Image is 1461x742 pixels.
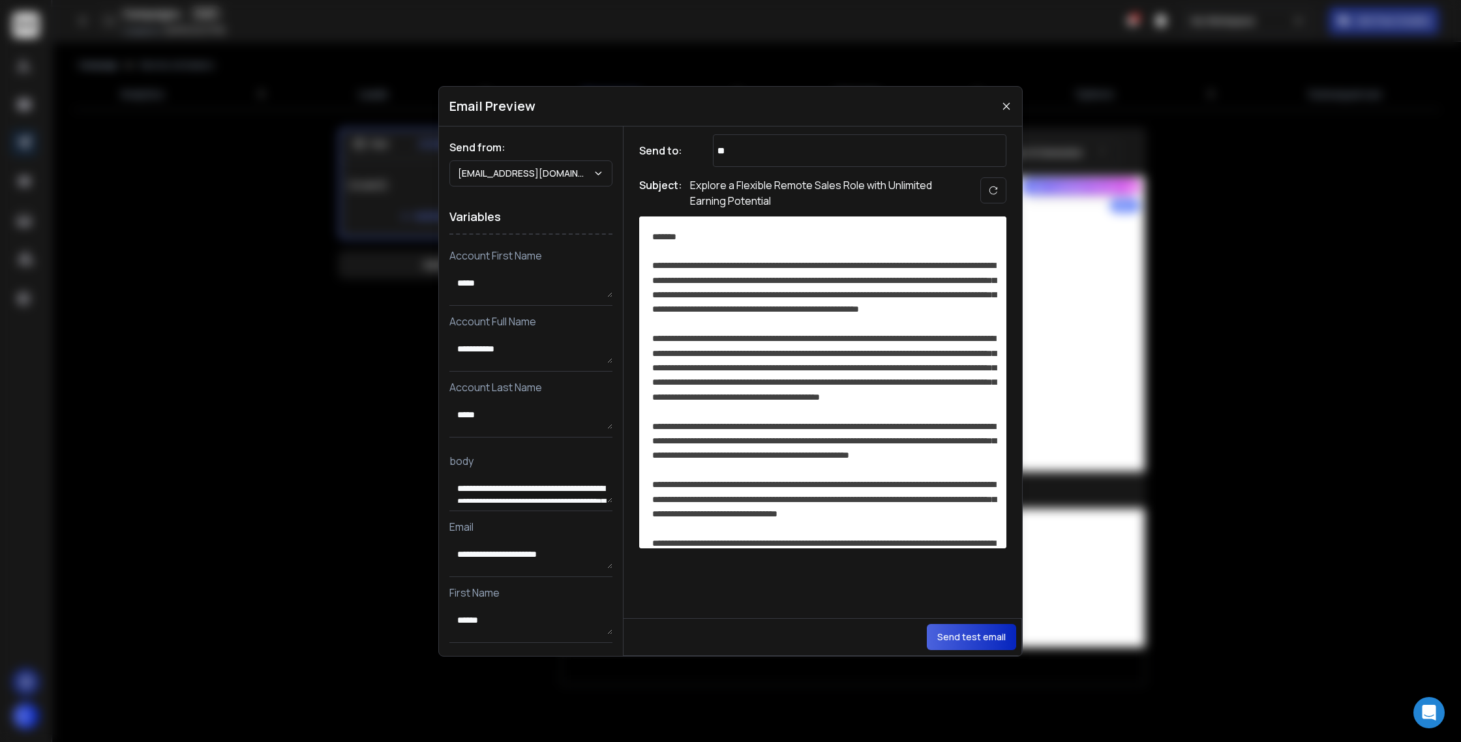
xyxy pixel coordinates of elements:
h1: Subject: [639,177,682,209]
p: Account Last Name [449,379,612,395]
button: Send test email [927,624,1016,650]
h1: Send from: [449,140,612,155]
p: Account First Name [449,248,612,263]
div: Open Intercom Messenger [1413,697,1445,728]
p: First Name [449,585,612,601]
h1: Variables [449,200,612,235]
p: Email [449,519,612,535]
p: Account Full Name [449,314,612,329]
p: [EMAIL_ADDRESS][DOMAIN_NAME] [458,167,593,180]
p: body [449,453,612,469]
h1: Send to: [639,143,691,158]
h1: Email Preview [449,97,535,115]
p: Explore a Flexible Remote Sales Role with Unlimited Earning Potential [690,177,951,209]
